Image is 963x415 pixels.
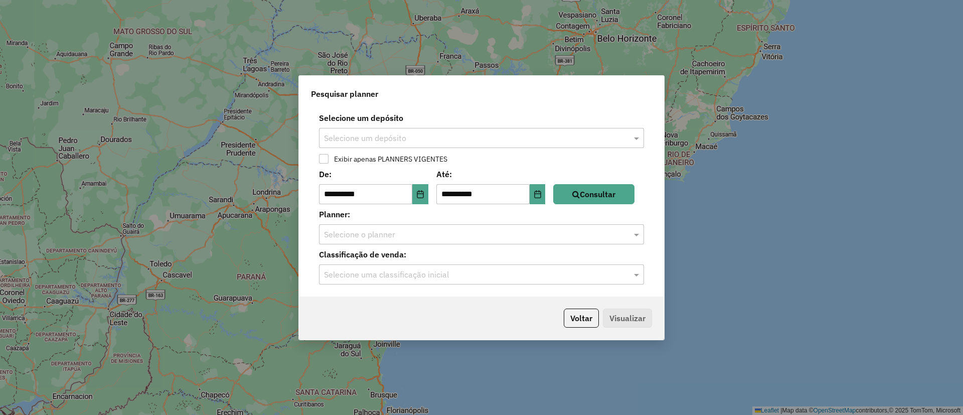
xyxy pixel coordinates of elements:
[319,168,428,180] label: De:
[313,208,650,220] label: Planner:
[553,184,634,204] button: Consultar
[313,112,650,124] label: Selecione um depósito
[530,184,546,204] button: Choose Date
[311,88,378,100] span: Pesquisar planner
[436,168,546,180] label: Até:
[329,156,447,163] label: Exibir apenas PLANNERS VIGENTES
[412,184,428,204] button: Choose Date
[564,309,599,328] button: Voltar
[313,248,650,260] label: Classificação de venda:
